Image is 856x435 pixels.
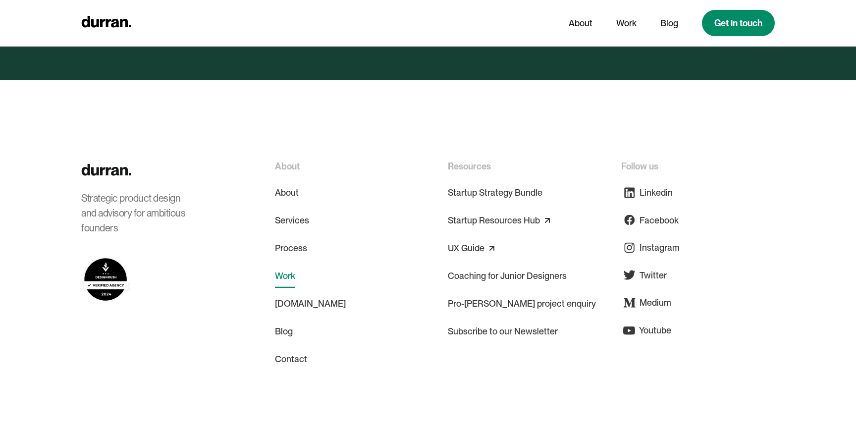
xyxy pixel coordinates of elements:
a: Coaching for Junior Designers [448,264,567,288]
a: Medium [621,291,671,315]
a: Work [616,14,637,33]
div: Resources [448,160,491,173]
a: Services [275,209,309,232]
a: Subscribe to our Newsletter [448,320,558,343]
a: Twitter [621,263,667,287]
a: Blog [660,14,678,33]
div: Strategic product design and advisory for ambitious founders [81,191,195,235]
a: home [81,13,131,33]
a: About [569,14,592,33]
div: Follow us [621,160,658,173]
img: Durran on DesignRush [81,255,131,304]
div: Twitter [640,269,667,282]
a: Linkedin [621,181,673,205]
a: Facebook [621,208,679,232]
div: About [275,160,300,173]
a: Instagram [621,236,680,260]
div: Youtube [639,324,671,337]
a: Youtube [621,318,671,342]
a: About [275,181,299,205]
a: Pro-[PERSON_NAME] project enquiry [448,292,596,316]
a: Process [275,236,307,260]
a: Work [275,264,295,288]
div: Medium [640,296,671,309]
a: Get in touch [702,10,775,36]
a: UX Guide [448,240,484,256]
a: Startup Strategy Bundle [448,181,542,205]
div: Facebook [640,214,679,227]
a: Contact [275,347,307,371]
a: Startup Resources Hub [448,213,540,228]
a: Blog [275,320,293,343]
div: Linkedin [640,186,673,199]
a: [DOMAIN_NAME] [275,292,346,316]
div: Instagram [640,241,680,254]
